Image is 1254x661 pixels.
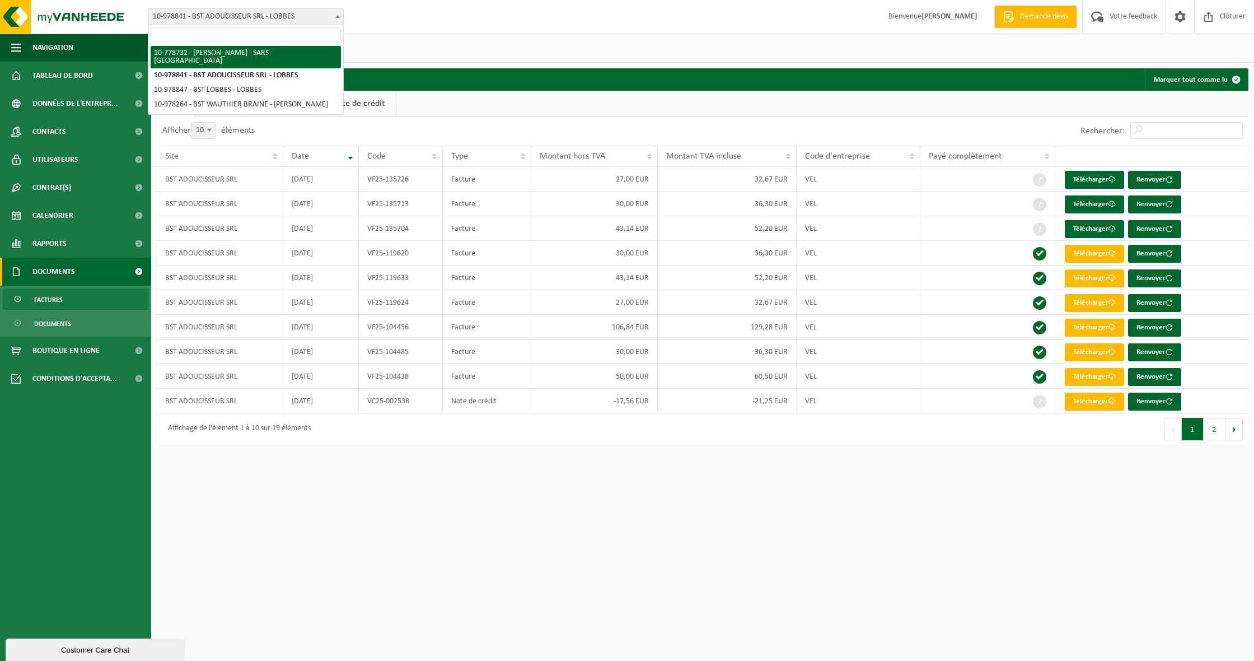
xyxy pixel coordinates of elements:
span: 10-978841 - BST ADOUCISSEUR SRL - LOBBES [148,8,344,25]
td: VF25-119620 [359,241,443,266]
td: [DATE] [283,192,359,216]
td: Facture [443,216,532,241]
td: 27,00 EUR [531,167,658,192]
button: Renvoyer [1128,195,1181,213]
td: BST ADOUCISSEUR SRL [157,167,283,192]
a: Télécharger [1065,195,1124,213]
td: VEL [797,167,920,192]
a: Télécharger [1065,220,1124,238]
td: VEL [797,364,920,389]
td: BST ADOUCISSEUR SRL [157,266,283,290]
a: Télécharger [1065,294,1124,312]
td: BST ADOUCISSEUR SRL [157,216,283,241]
td: Facture [443,290,532,315]
td: VF25-135704 [359,216,443,241]
a: Télécharger [1065,269,1124,287]
td: -21,25 EUR [658,389,797,413]
span: Demande devis [1017,11,1071,22]
button: Renvoyer [1128,269,1181,287]
td: -17,56 EUR [531,389,658,413]
td: VEL [797,216,920,241]
td: VC25-002538 [359,389,443,413]
button: Renvoyer [1128,171,1181,189]
td: VF25-104438 [359,364,443,389]
li: 10-978847 - BST LOBBES - LOBBES [151,83,341,97]
td: BST ADOUCISSEUR SRL [157,389,283,413]
li: 10-978264 - BST WAUTHIER BRAINE - [PERSON_NAME] [151,97,341,112]
td: VEL [797,389,920,413]
td: Facture [443,167,532,192]
button: Renvoyer [1128,343,1181,361]
button: Next [1225,418,1243,440]
td: Note de crédit [443,389,532,413]
td: BST ADOUCISSEUR SRL [157,241,283,266]
span: Montant hors TVA [540,152,605,161]
a: Télécharger [1065,319,1124,337]
a: Documents [3,313,148,334]
strong: [PERSON_NAME] [921,12,977,21]
label: Rechercher: [1080,127,1125,136]
td: 27,00 EUR [531,290,658,315]
td: [DATE] [283,389,359,413]
span: 10 [191,123,215,138]
td: 60,50 EUR [658,364,797,389]
td: VF25-104456 [359,315,443,339]
td: [DATE] [283,339,359,364]
span: Payé complètement [929,152,1002,161]
button: 1 [1182,418,1204,440]
span: Documents [32,258,75,286]
td: 106,84 EUR [531,315,658,339]
td: 30,00 EUR [531,241,658,266]
td: 50,00 EUR [531,364,658,389]
a: Télécharger [1065,393,1124,411]
a: Demande devis [994,6,1077,28]
td: VF25-135726 [359,167,443,192]
td: Facture [443,315,532,339]
span: Données de l'entrepr... [32,90,118,118]
td: Facture [443,192,532,216]
td: 30,00 EUR [531,192,658,216]
label: Afficher éléments [162,126,255,135]
button: Renvoyer [1128,220,1181,238]
span: 10-978841 - BST ADOUCISSEUR SRL - LOBBES [148,9,343,25]
td: 32,67 EUR [658,167,797,192]
iframe: chat widget [6,636,187,661]
td: 36,30 EUR [658,241,797,266]
td: VF25-119624 [359,290,443,315]
span: Factures [34,289,63,310]
td: BST ADOUCISSEUR SRL [157,339,283,364]
li: 10-978841 - BST ADOUCISSEUR SRL - LOBBES [151,68,341,83]
span: 10 [191,122,216,139]
a: Télécharger [1065,245,1124,263]
span: Date [292,152,309,161]
button: Renvoyer [1128,368,1181,386]
span: Boutique en ligne [32,337,100,365]
span: Tableau de bord [32,62,93,90]
span: Type [451,152,468,161]
td: 30,00 EUR [531,339,658,364]
td: BST ADOUCISSEUR SRL [157,364,283,389]
a: Factures [3,288,148,310]
td: BST ADOUCISSEUR SRL [157,315,283,339]
button: Renvoyer [1128,393,1181,411]
td: [DATE] [283,241,359,266]
span: Navigation [32,34,73,62]
td: 43,14 EUR [531,216,658,241]
span: Site [165,152,179,161]
td: VEL [797,266,920,290]
button: Previous [1164,418,1182,440]
span: Calendrier [32,202,73,230]
td: 32,67 EUR [658,290,797,315]
a: Télécharger [1065,343,1124,361]
td: [DATE] [283,290,359,315]
td: Facture [443,339,532,364]
td: 36,30 EUR [658,339,797,364]
span: Rapports [32,230,67,258]
div: Affichage de l'élément 1 à 10 sur 19 éléments [162,419,311,439]
button: 2 [1204,418,1225,440]
td: 36,30 EUR [658,192,797,216]
td: Facture [443,364,532,389]
span: Code d'entreprise [805,152,870,161]
button: Renvoyer [1128,294,1181,312]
